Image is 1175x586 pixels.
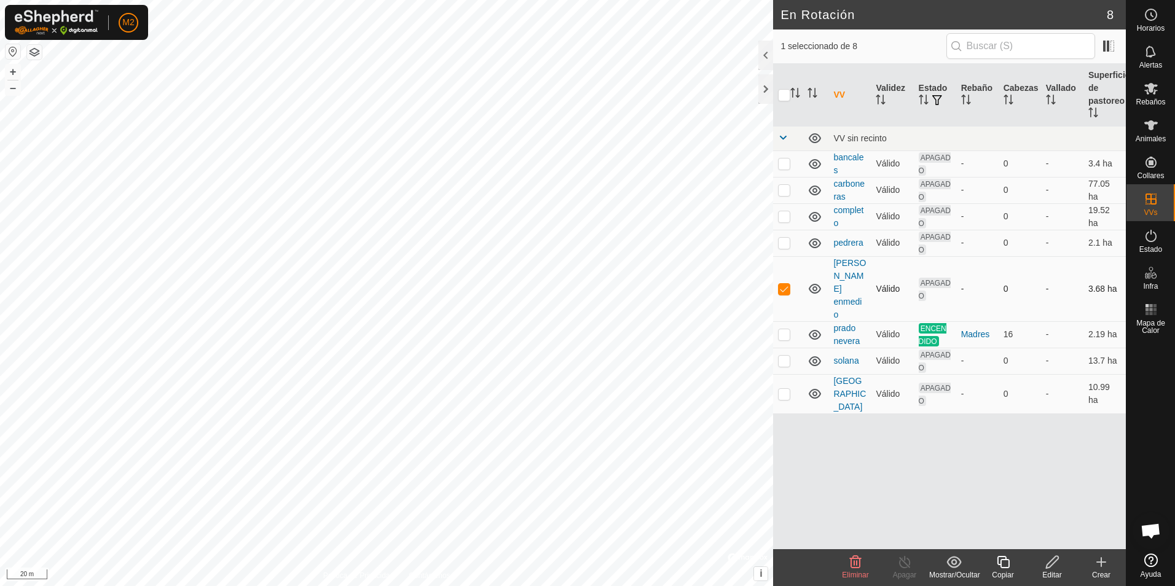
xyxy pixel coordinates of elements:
[1041,64,1083,127] th: Vallado
[122,16,134,29] span: M2
[1028,569,1077,580] div: Editar
[1139,246,1162,253] span: Estado
[833,376,866,412] a: [GEOGRAPHIC_DATA]
[1143,283,1158,290] span: Infra
[919,383,951,406] span: APAGADO
[946,33,1095,59] input: Buscar (S)
[1133,512,1169,549] div: Chat abierto
[1088,109,1098,119] p-sorticon: Activar para ordenar
[409,570,450,581] a: Contáctenos
[871,64,913,127] th: Validez
[1130,319,1172,334] span: Mapa de Calor
[760,568,762,579] span: i
[1046,96,1056,106] p-sorticon: Activar para ordenar
[961,236,994,249] div: -
[999,348,1041,374] td: 0
[1077,569,1126,580] div: Crear
[961,354,994,367] div: -
[919,323,946,346] span: ENCENDIDO
[956,64,999,127] th: Rebaño
[828,64,871,127] th: VV
[961,157,994,170] div: -
[1136,98,1165,106] span: Rebaños
[1083,230,1126,256] td: 2.1 ha
[1107,6,1114,24] span: 8
[790,90,800,100] p-sorticon: Activar para ordenar
[919,152,951,176] span: APAGADO
[6,64,20,79] button: +
[833,258,866,319] a: [PERSON_NAME] enmedio
[1083,203,1126,230] td: 19.52 ha
[842,571,868,579] span: Eliminar
[919,96,929,106] p-sorticon: Activar para ordenar
[1083,150,1126,177] td: 3.4 ha
[871,374,913,413] td: Válido
[871,177,913,203] td: Válido
[871,321,913,348] td: Válido
[780,7,1106,22] h2: En Rotación
[27,45,42,60] button: Capas del Mapa
[1083,374,1126,413] td: 10.99 ha
[1041,374,1083,413] td: -
[871,150,913,177] td: Válido
[1004,96,1013,106] p-sorticon: Activar para ordenar
[1083,321,1126,348] td: 2.19 ha
[876,96,886,106] p-sorticon: Activar para ordenar
[1041,321,1083,348] td: -
[978,569,1028,580] div: Copiar
[1041,203,1083,230] td: -
[999,64,1041,127] th: Cabezas
[999,230,1041,256] td: 0
[833,323,860,346] a: prado nevera
[871,230,913,256] td: Válido
[961,184,994,197] div: -
[961,328,994,341] div: Madres
[929,569,978,580] div: Mostrar/Ocultar
[871,256,913,321] td: Válido
[1126,549,1175,583] a: Ayuda
[999,177,1041,203] td: 0
[880,569,929,580] div: Apagar
[833,238,863,248] a: pedrera
[1083,348,1126,374] td: 13.7 ha
[323,570,394,581] a: Política de Privacidad
[833,179,865,201] a: carboneras
[1083,256,1126,321] td: 3.68 ha
[961,388,994,400] div: -
[999,256,1041,321] td: 0
[1041,150,1083,177] td: -
[15,10,98,35] img: Logo Gallagher
[961,283,994,295] div: -
[999,203,1041,230] td: 0
[999,150,1041,177] td: 0
[1137,25,1165,32] span: Horarios
[919,205,951,229] span: APAGADO
[1137,172,1164,179] span: Collares
[914,64,956,127] th: Estado
[1041,348,1083,374] td: -
[919,232,951,255] span: APAGADO
[919,179,951,202] span: APAGADO
[999,374,1041,413] td: 0
[961,210,994,223] div: -
[1141,571,1161,578] span: Ayuda
[1144,209,1157,216] span: VVs
[833,152,863,175] a: bancales
[1041,256,1083,321] td: -
[808,90,817,100] p-sorticon: Activar para ordenar
[754,567,768,580] button: i
[961,96,971,106] p-sorticon: Activar para ordenar
[833,356,859,365] a: solana
[1041,230,1083,256] td: -
[919,278,951,301] span: APAGADO
[1136,135,1166,143] span: Animales
[1083,177,1126,203] td: 77.05 ha
[871,203,913,230] td: Válido
[1083,64,1126,127] th: Superficie de pastoreo
[833,133,1121,143] div: VV sin recinto
[780,40,946,53] span: 1 seleccionado de 8
[6,44,20,59] button: Restablecer Mapa
[1139,61,1162,69] span: Alertas
[999,321,1041,348] td: 16
[6,80,20,95] button: –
